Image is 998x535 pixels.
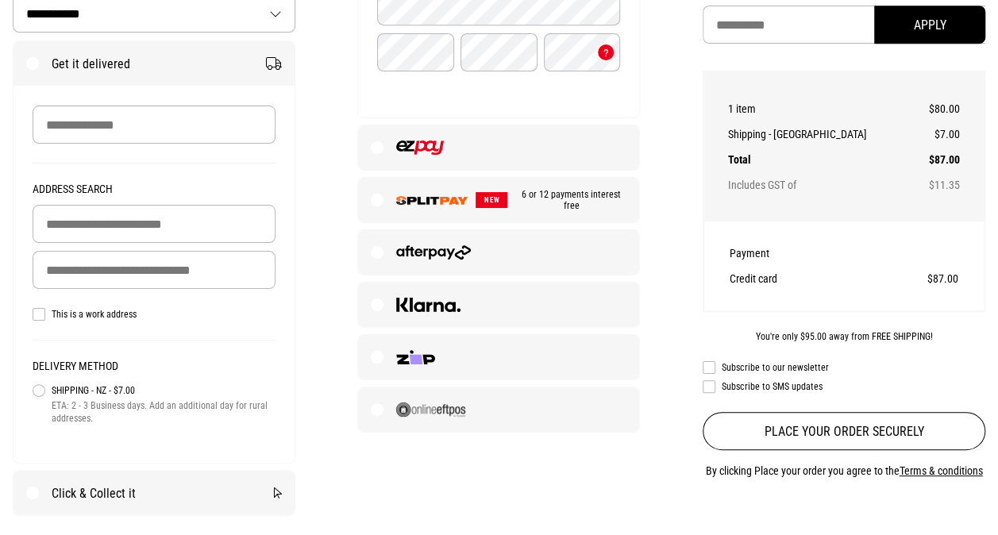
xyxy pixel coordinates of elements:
[728,96,918,121] th: 1 item
[703,380,985,393] label: Subscribe to SMS updates
[703,412,985,450] button: Place your order securely
[52,382,276,399] span: Shipping - NZ - $7.00
[52,399,276,425] span: ETA: 2 - 3 Business days. Add an additional day for rural addresses.
[728,172,918,198] th: Includes GST of
[33,251,276,289] input: Delivery Address
[730,266,868,291] th: Credit card
[703,331,985,342] div: You're only $95.00 away from FREE SHIPPING!
[33,183,276,205] legend: Address Search
[728,147,918,172] th: Total
[730,241,868,266] th: Payment
[507,189,626,211] span: 6 or 12 payments interest free
[396,350,435,364] img: Zip
[703,361,985,374] label: Subscribe to our newsletter
[918,96,960,121] td: $80.00
[13,471,295,515] label: Click & Collect it
[918,121,960,147] td: $7.00
[728,121,918,147] th: Shipping - [GEOGRAPHIC_DATA]
[13,6,60,54] button: Open LiveChat chat widget
[33,360,276,382] legend: Delivery Method
[918,147,960,172] td: $87.00
[396,140,443,155] img: EZPAY
[874,6,985,44] button: Apply
[396,196,468,205] img: SPLITPAY
[396,245,470,260] img: Afterpay
[544,33,621,71] input: CVC
[918,172,960,198] td: $11.35
[33,205,276,243] input: Building Name (Optional)
[703,6,985,44] input: Promo Code
[396,298,460,312] img: Klarna
[460,33,538,71] input: Year (YY)
[33,308,276,321] label: This is a work address
[868,266,958,291] td: $87.00
[13,41,295,86] label: Get it delivered
[33,106,276,144] input: Recipient Name
[703,461,985,480] p: By clicking Place your order you agree to the
[377,33,454,71] input: Month (MM)
[598,44,614,60] button: What's a CVC?
[396,402,465,417] img: Online EFTPOS
[899,464,982,477] a: Terms & conditions
[476,192,507,208] span: NEW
